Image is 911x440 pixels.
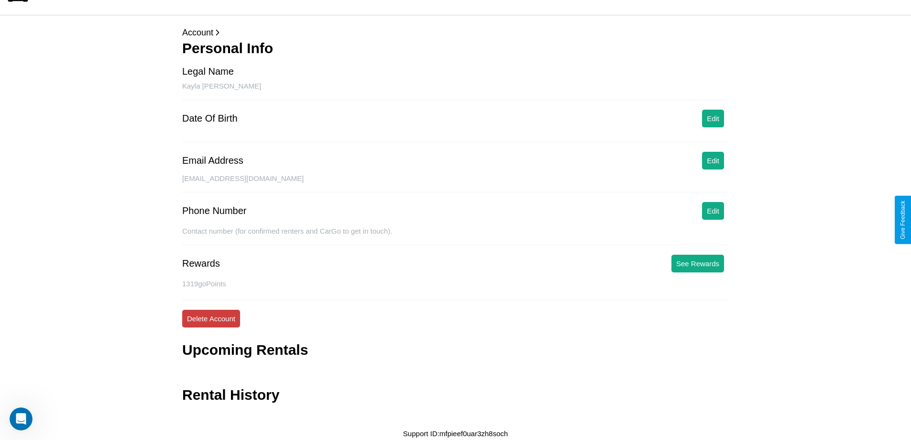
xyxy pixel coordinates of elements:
[182,342,308,358] h3: Upcoming Rentals
[182,82,729,100] div: Kayla [PERSON_NAME]
[702,110,724,127] button: Edit
[671,255,724,272] button: See Rewards
[182,205,247,216] div: Phone Number
[182,25,729,40] p: Account
[182,40,729,56] h3: Personal Info
[182,174,729,192] div: [EMAIL_ADDRESS][DOMAIN_NAME]
[182,155,243,166] div: Email Address
[403,427,508,440] p: Support ID: mfpieef0uar3zh8soch
[182,310,240,327] button: Delete Account
[182,387,279,403] h3: Rental History
[900,201,906,239] div: Give Feedback
[182,66,234,77] div: Legal Name
[702,152,724,169] button: Edit
[182,227,729,245] div: Contact number (for confirmed renters and CarGo to get in touch).
[182,277,729,290] p: 1319 goPoints
[10,407,33,430] iframe: Intercom live chat
[182,258,220,269] div: Rewards
[702,202,724,220] button: Edit
[182,113,238,124] div: Date Of Birth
